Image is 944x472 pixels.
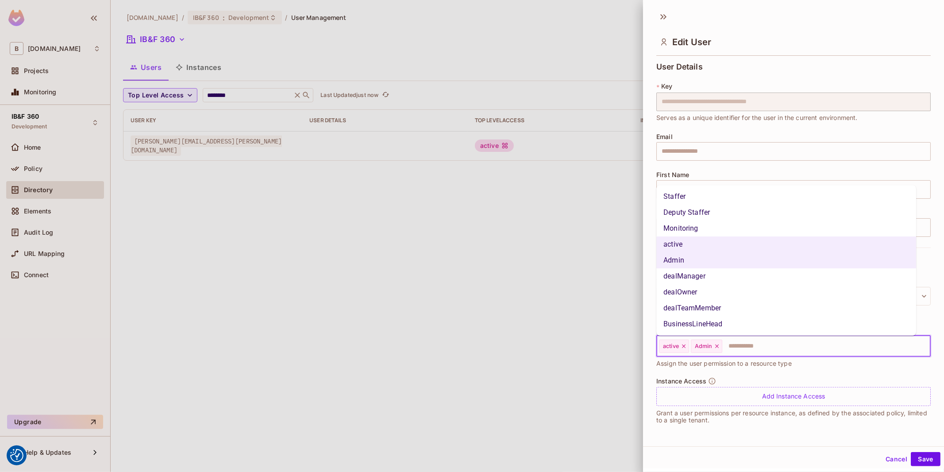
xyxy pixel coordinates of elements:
button: Cancel [882,452,911,466]
span: First Name [656,171,690,178]
span: active [663,343,679,350]
button: Save [911,452,940,466]
li: Admin [656,252,916,268]
span: Email [656,133,673,140]
li: Staffer [656,189,916,205]
p: Grant a user permissions per resource instance, as defined by the associated policy, limited to a... [656,410,931,424]
li: dealOwner [656,284,916,300]
span: Admin [695,343,712,350]
img: Revisit consent button [10,449,23,462]
li: Deputy Staffer [656,205,916,221]
span: Serves as a unique identifier for the user in the current environment. [656,113,858,123]
li: dealTeamMember [656,300,916,316]
li: active [656,236,916,252]
li: dealManager [656,268,916,284]
span: Key [661,83,672,90]
div: Admin [691,340,722,353]
span: Instance Access [656,378,706,385]
button: Close [926,345,928,347]
span: Assign the user permission to a resource type [656,359,792,368]
span: Edit User [672,37,711,47]
span: User Details [656,62,703,71]
div: Add Instance Access [656,387,931,406]
li: BusinessLineHead [656,316,916,332]
div: active [659,340,689,353]
button: Consent Preferences [10,449,23,462]
li: Monitoring [656,221,916,236]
